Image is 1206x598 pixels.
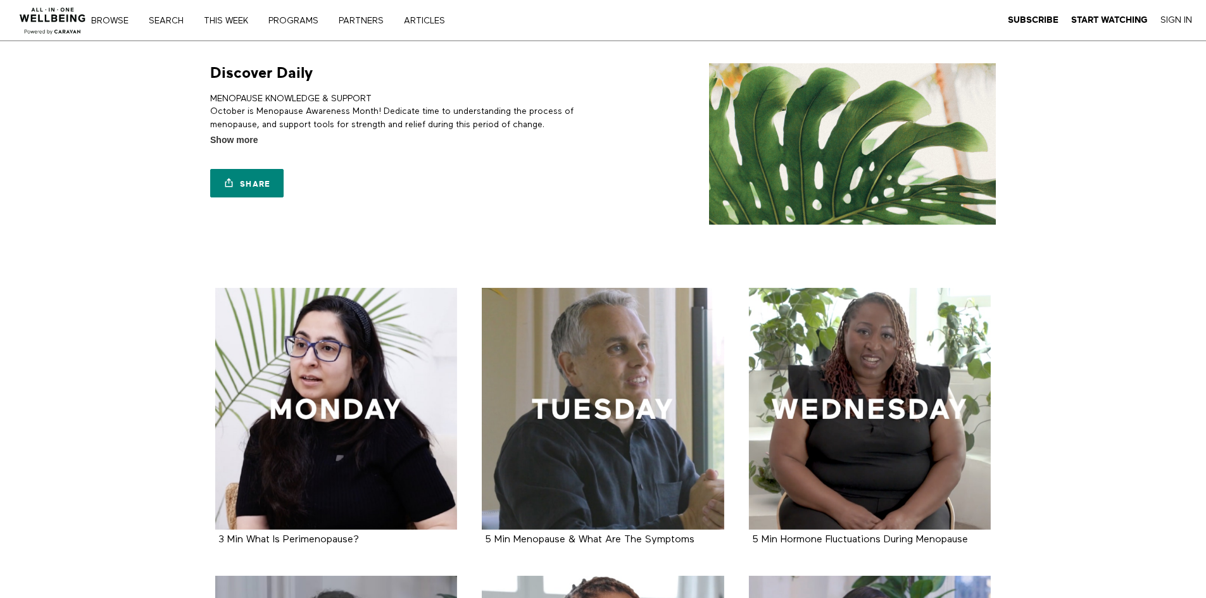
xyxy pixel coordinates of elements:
a: 5 Min Hormone Fluctuations During Menopause [749,288,991,530]
a: ARTICLES [399,16,458,25]
span: Show more [210,134,258,147]
a: 5 Min Menopause & What Are The Symptoms [485,535,694,544]
a: Start Watching [1071,15,1148,26]
a: 5 Min Hormone Fluctuations During Menopause [752,535,968,544]
a: Share [210,169,284,197]
a: PROGRAMS [264,16,332,25]
img: Discover Daily [709,63,996,225]
a: 3 Min What Is Perimenopause? [215,288,458,530]
a: PARTNERS [334,16,397,25]
strong: 5 Min Hormone Fluctuations During Menopause [752,535,968,545]
strong: 5 Min Menopause & What Are The Symptoms [485,535,694,545]
strong: Start Watching [1071,15,1148,25]
a: Subscribe [1008,15,1058,26]
a: 5 Min Menopause & What Are The Symptoms [482,288,724,530]
a: Sign In [1160,15,1192,26]
strong: 3 Min What Is Perimenopause? [218,535,359,545]
a: 3 Min What Is Perimenopause? [218,535,359,544]
a: THIS WEEK [199,16,261,25]
nav: Primary [100,14,471,27]
h1: Discover Daily [210,63,313,83]
p: MENOPAUSE KNOWLEDGE & SUPPORT October is Menopause Awareness Month! Dedicate time to understandin... [210,92,598,131]
strong: Subscribe [1008,15,1058,25]
a: Search [144,16,197,25]
a: Browse [87,16,142,25]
